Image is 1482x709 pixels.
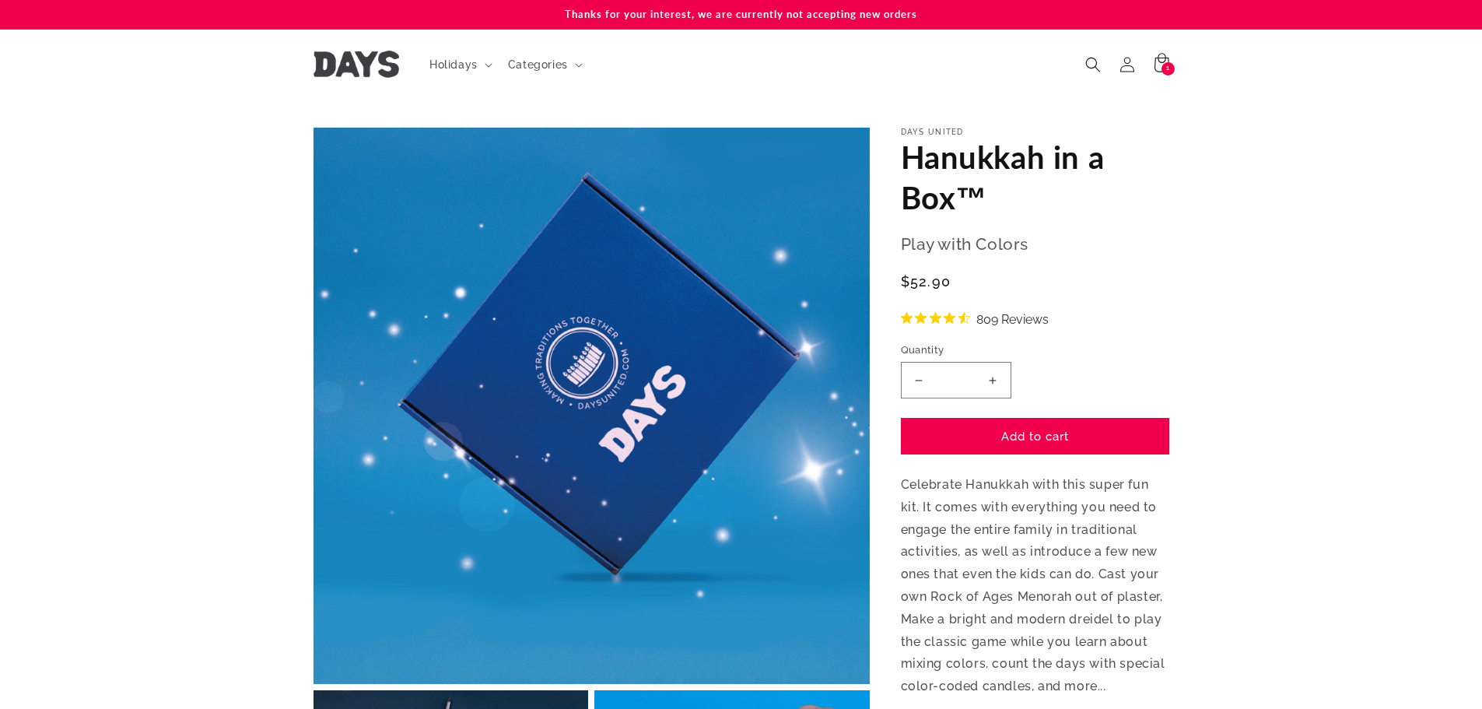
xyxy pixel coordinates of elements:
label: Quantity [901,342,1169,358]
span: $52.90 [901,271,951,292]
h1: Hanukkah in a Box™ [901,137,1169,218]
span: 1 [1166,62,1170,75]
span: Holidays [429,58,478,72]
img: Days United [314,51,399,78]
button: Rated 4.5 out of 5 stars from 809 reviews. Jump to reviews. [901,307,1049,331]
summary: Categories [499,48,589,81]
summary: Holidays [420,48,499,81]
p: Celebrate Hanukkah with this super fun kit. It comes with everything you need to engage the entir... [901,474,1169,698]
p: Days United [901,128,1169,137]
button: Add to cart [901,418,1169,455]
p: Play with Colors [901,230,1169,259]
span: 809 Reviews [976,307,1049,331]
summary: Search [1076,47,1110,82]
span: Categories [508,58,568,72]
